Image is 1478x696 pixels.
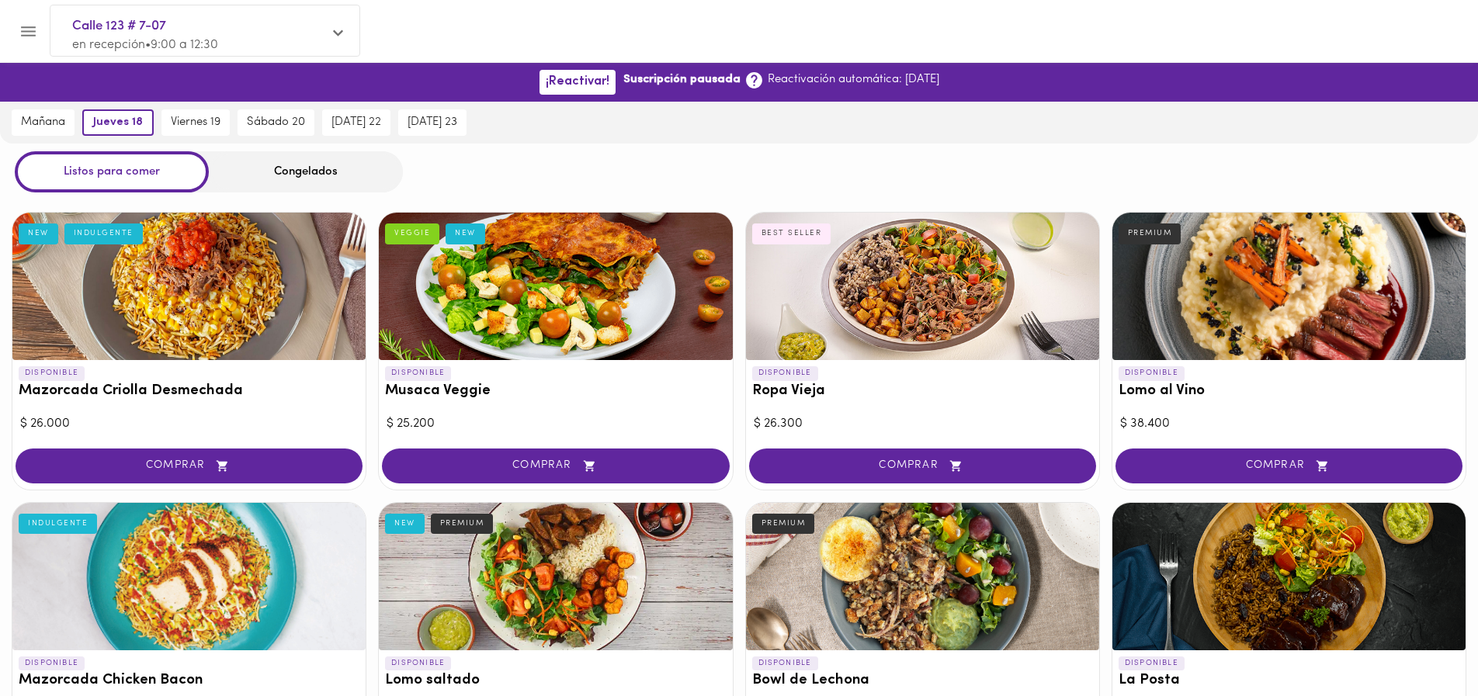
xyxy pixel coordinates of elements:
[1135,459,1443,473] span: COMPRAR
[385,673,726,689] h3: Lomo saltado
[446,223,485,244] div: NEW
[19,656,85,670] p: DISPONIBLE
[752,514,815,534] div: PREMIUM
[19,223,58,244] div: NEW
[19,366,85,380] p: DISPONIBLE
[238,109,314,136] button: sábado 20
[64,223,143,244] div: INDULGENTE
[1120,415,1458,433] div: $ 38.400
[749,448,1096,483] button: COMPRAR
[623,71,741,88] b: Suscripción pausada
[431,514,494,534] div: PREMIUM
[21,116,65,130] span: mañana
[1115,448,1462,483] button: COMPRAR
[16,448,363,483] button: COMPRAR
[322,109,390,136] button: [DATE] 22
[1112,503,1466,650] div: La Posta
[1119,366,1185,380] p: DISPONIBLE
[387,415,724,433] div: $ 25.200
[12,213,366,360] div: Mazorcada Criolla Desmechada
[72,39,218,51] span: en recepción • 9:00 a 12:30
[385,366,451,380] p: DISPONIBLE
[9,12,47,50] button: Menu
[379,213,732,360] div: Musaca Veggie
[19,673,359,689] h3: Mazorcada Chicken Bacon
[12,503,366,650] div: Mazorcada Chicken Bacon
[72,16,322,36] span: Calle 123 # 7-07
[398,109,467,136] button: [DATE] 23
[12,109,75,136] button: mañana
[1388,606,1462,680] iframe: Messagebird Livechat Widget
[1112,213,1466,360] div: Lomo al Vino
[1119,656,1185,670] p: DISPONIBLE
[746,503,1099,650] div: Bowl de Lechona
[752,673,1093,689] h3: Bowl de Lechona
[752,656,818,670] p: DISPONIBLE
[209,151,403,192] div: Congelados
[385,383,726,400] h3: Musaca Veggie
[754,415,1091,433] div: $ 26.300
[401,459,710,473] span: COMPRAR
[1119,383,1459,400] h3: Lomo al Vino
[19,514,97,534] div: INDULGENTE
[752,223,831,244] div: BEST SELLER
[385,656,451,670] p: DISPONIBLE
[540,70,616,94] button: ¡Reactivar!
[1119,223,1181,244] div: PREMIUM
[247,116,305,130] span: sábado 20
[385,514,425,534] div: NEW
[768,71,939,88] p: Reactivación automática: [DATE]
[382,448,729,483] button: COMPRAR
[1119,673,1459,689] h3: La Posta
[752,383,1093,400] h3: Ropa Vieja
[93,116,143,130] span: jueves 18
[385,223,439,244] div: VEGGIE
[379,503,732,650] div: Lomo saltado
[20,415,358,433] div: $ 26.000
[546,74,609,89] span: ¡Reactivar!
[161,109,230,136] button: viernes 19
[82,109,154,136] button: jueves 18
[746,213,1099,360] div: Ropa Vieja
[15,151,209,192] div: Listos para comer
[408,116,457,130] span: [DATE] 23
[19,383,359,400] h3: Mazorcada Criolla Desmechada
[752,366,818,380] p: DISPONIBLE
[171,116,220,130] span: viernes 19
[768,459,1077,473] span: COMPRAR
[35,459,343,473] span: COMPRAR
[331,116,381,130] span: [DATE] 22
